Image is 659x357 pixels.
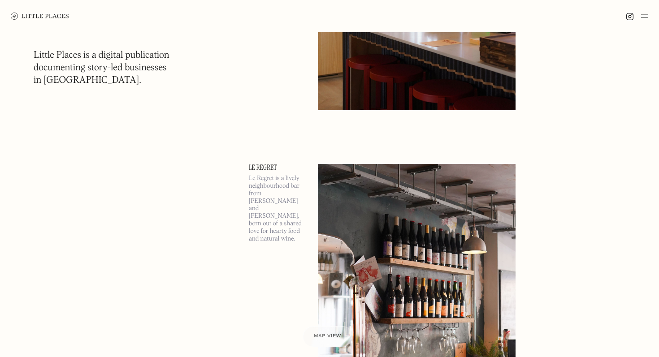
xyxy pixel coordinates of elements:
p: Le Regret is a lively neighbourhood bar from [PERSON_NAME] and [PERSON_NAME], born out of a share... [249,175,307,242]
span: Map view [314,334,341,339]
h1: Little Places is a digital publication documenting story-led businesses in [GEOGRAPHIC_DATA]. [34,49,169,87]
a: Le Regret [249,164,307,171]
a: Map view [303,326,352,347]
